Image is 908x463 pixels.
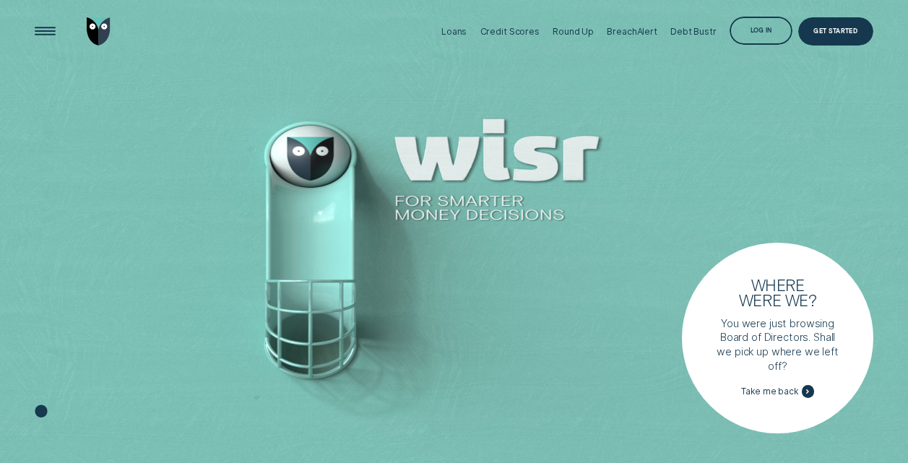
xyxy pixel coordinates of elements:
a: Get Started [798,17,873,46]
button: Log in [730,17,792,45]
div: Credit Scores [480,26,540,37]
button: Open Menu [31,17,59,46]
span: Take me back [741,386,798,397]
h3: Where were we? [732,277,824,308]
div: Round Up [553,26,594,37]
div: Debt Bustr [670,26,717,37]
img: Wisr [87,17,111,46]
p: You were just browsing Board of Directors. Shall we pick up where we left off? [714,317,841,374]
div: BreachAlert [607,26,657,37]
div: Loans [441,26,467,37]
a: Where were we?You were just browsing Board of Directors. Shall we pick up where we left off?Take ... [682,243,873,434]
